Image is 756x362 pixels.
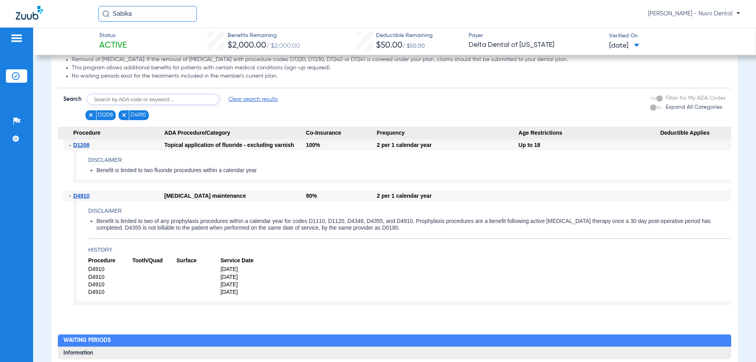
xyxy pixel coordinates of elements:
[609,41,639,51] span: [DATE]
[99,40,127,51] span: Active
[164,139,306,150] div: Topical application of fluoride - excluding varnish
[72,56,725,63] li: Removal of [MEDICAL_DATA]: If the removal of [MEDICAL_DATA] with procedure codes D7220, D7230, D7...
[72,65,725,72] li: This program allows additional benefits for patients with certain medical conditions (sign-up req...
[402,43,425,49] span: / $50.00
[121,112,127,118] img: x.svg
[228,32,300,40] span: Benefits Remaining
[131,111,146,119] span: D4910
[88,156,731,164] h4: Disclaimer
[88,257,132,264] span: Procedure
[98,111,113,119] span: D1208
[377,127,519,139] span: Frequency
[88,207,731,215] h4: Disclaimer
[648,10,740,18] span: [PERSON_NAME] - Nuvo Dental
[469,40,602,50] span: Delta Dental of [US_STATE]
[164,127,306,139] span: ADA Procedure/Category
[58,334,731,347] h2: Waiting Periods
[228,41,266,50] span: $2,000.00
[102,10,109,17] img: Search Icon
[469,32,602,40] span: Payer
[88,112,94,118] img: x.svg
[376,32,433,40] span: Deductible Remaining
[69,190,73,201] span: -
[73,142,89,148] span: D1208
[228,95,278,103] span: Clear search results
[220,273,265,281] span: [DATE]
[73,193,89,199] span: D4910
[87,94,219,105] input: Search by ADA code or keyword…
[306,139,377,150] div: 100%
[88,265,132,273] span: D4910
[88,246,731,254] h4: History
[717,324,756,362] iframe: Chat Widget
[176,257,220,264] span: Surface
[666,104,722,110] span: Expand All Categories
[96,167,731,174] li: Benefit is limited to two fluoride procedures within a calendar year
[88,273,132,281] span: D4910
[609,32,743,40] span: Verified On
[377,190,519,201] div: 2 per 1 calendar year
[88,288,132,296] span: D4910
[63,95,82,103] span: Search
[519,139,660,150] div: Up to 18
[220,281,265,288] span: [DATE]
[377,139,519,150] div: 2 per 1 calendar year
[132,257,176,264] span: Tooth/Quad
[69,139,73,150] span: -
[306,190,377,201] div: 90%
[98,6,197,22] input: Search for patients
[519,127,660,139] span: Age Restrictions
[220,257,265,264] span: Service Date
[164,190,306,201] div: [MEDICAL_DATA] maintenance
[266,43,300,49] span: / $2,000.00
[660,127,731,139] span: Deductible Applies
[72,73,725,80] li: No waiting periods exist for the treatments included in the member's current plan.
[58,347,731,359] h3: Information
[376,41,402,50] span: $50.00
[58,127,164,139] span: Procedure
[10,33,23,43] img: hamburger-icon
[16,6,43,20] img: Zuub Logo
[220,265,265,273] span: [DATE]
[306,127,377,139] span: Co-Insurance
[664,94,726,102] label: Filter for My ADA Codes
[99,32,127,40] span: Status
[220,288,265,296] span: [DATE]
[96,218,731,232] li: Benefit is limited to two of any prophylaxis procedures within a calendar year for codes D1110, D...
[88,281,132,288] span: D4910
